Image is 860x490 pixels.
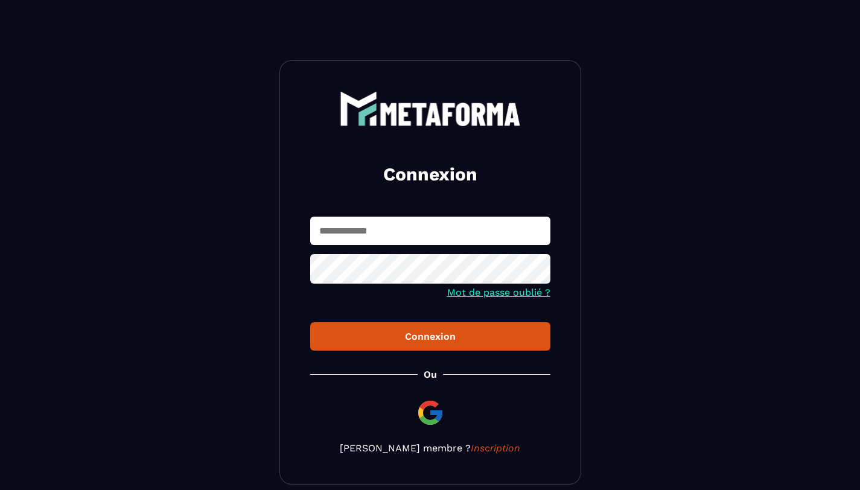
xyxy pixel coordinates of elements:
[471,442,520,454] a: Inscription
[325,162,536,186] h2: Connexion
[310,322,550,351] button: Connexion
[416,398,445,427] img: google
[447,287,550,298] a: Mot de passe oublié ?
[340,91,521,126] img: logo
[320,331,541,342] div: Connexion
[310,442,550,454] p: [PERSON_NAME] membre ?
[310,91,550,126] a: logo
[424,369,437,380] p: Ou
